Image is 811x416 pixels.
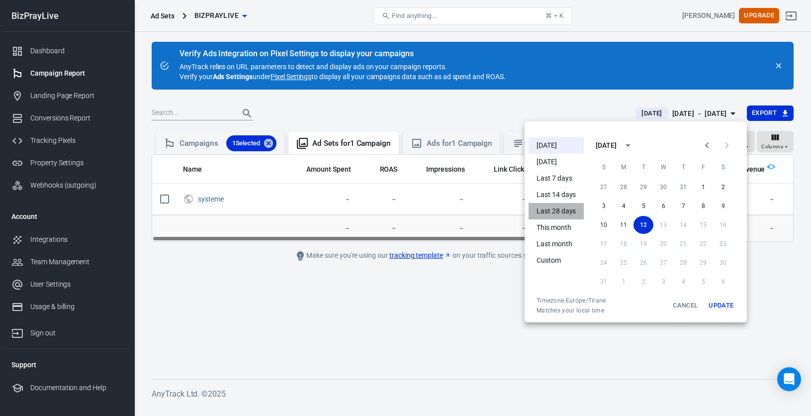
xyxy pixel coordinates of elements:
span: Monday [615,157,632,177]
li: Last 14 days [529,187,584,203]
button: 29 [633,178,653,196]
button: 9 [713,197,733,215]
button: Previous month [697,135,717,155]
button: calendar view is open, switch to year view [620,137,636,154]
button: 6 [653,197,673,215]
span: Friday [694,157,712,177]
div: Open Intercom Messenger [777,367,801,391]
li: [DATE] [529,137,584,154]
button: 28 [614,178,633,196]
button: 27 [594,178,614,196]
button: 8 [693,197,713,215]
span: Wednesday [654,157,672,177]
li: Custom [529,252,584,269]
li: Last 28 days [529,203,584,219]
span: Tuesday [634,157,652,177]
button: Update [705,297,737,314]
button: 12 [633,216,653,234]
li: This month [529,219,584,236]
span: Saturday [714,157,732,177]
button: 31 [673,178,693,196]
li: [DATE] [529,154,584,170]
button: 5 [633,197,653,215]
button: 4 [614,197,633,215]
button: 10 [594,216,614,234]
button: 2 [713,178,733,196]
button: 30 [653,178,673,196]
button: 11 [614,216,633,234]
div: Timezone: Europe/Tirane [537,297,606,305]
li: Last month [529,236,584,252]
span: Thursday [674,157,692,177]
span: Matches your local time [537,307,606,314]
span: Sunday [595,157,613,177]
button: 3 [594,197,614,215]
button: Cancel [669,297,701,314]
button: 7 [673,197,693,215]
button: 1 [693,178,713,196]
li: Last 7 days [529,170,584,187]
div: [DATE] [596,140,617,151]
